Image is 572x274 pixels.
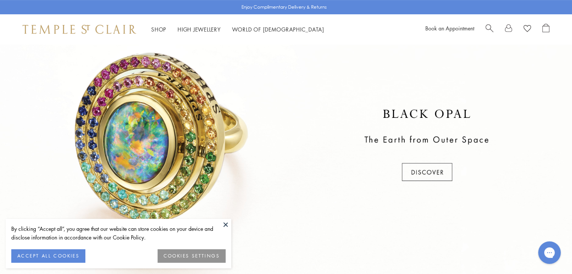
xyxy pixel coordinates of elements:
a: High JewelleryHigh Jewellery [178,26,221,33]
a: Book an Appointment [425,24,474,32]
div: By clicking “Accept all”, you agree that our website can store cookies on your device and disclos... [11,224,226,242]
button: COOKIES SETTINGS [158,249,226,263]
p: Enjoy Complimentary Delivery & Returns [241,3,327,11]
img: Temple St. Clair [23,25,136,34]
iframe: Gorgias live chat messenger [534,239,564,266]
a: ShopShop [151,26,166,33]
a: Search [486,24,493,35]
button: ACCEPT ALL COOKIES [11,249,85,263]
a: View Wishlist [523,24,531,35]
a: Open Shopping Bag [542,24,549,35]
nav: Main navigation [151,25,324,34]
a: World of [DEMOGRAPHIC_DATA]World of [DEMOGRAPHIC_DATA] [232,26,324,33]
